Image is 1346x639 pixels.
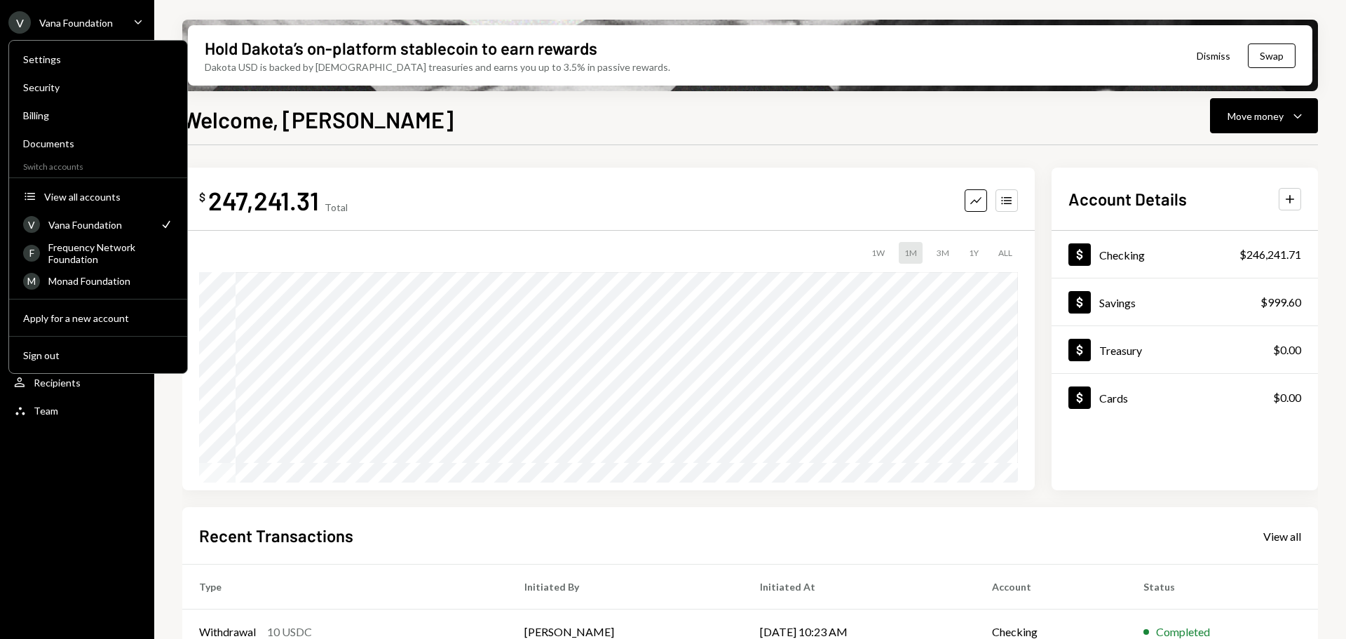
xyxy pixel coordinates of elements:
[1068,187,1187,210] h2: Account Details
[15,46,182,72] a: Settings
[1052,278,1318,325] a: Savings$999.60
[931,242,955,264] div: 3M
[1248,43,1296,68] button: Swap
[1099,344,1142,357] div: Treasury
[48,241,173,265] div: Frequency Network Foundation
[963,242,984,264] div: 1Y
[23,109,173,121] div: Billing
[34,405,58,417] div: Team
[23,349,173,361] div: Sign out
[15,240,182,265] a: FFrequency Network Foundation
[866,242,890,264] div: 1W
[1273,342,1301,358] div: $0.00
[1127,565,1318,610] th: Status
[1052,374,1318,421] a: Cards$0.00
[1263,530,1301,544] div: View all
[1099,391,1128,405] div: Cards
[1099,248,1145,262] div: Checking
[39,17,113,29] div: Vana Foundation
[48,275,173,287] div: Monad Foundation
[23,312,173,324] div: Apply for a new account
[23,216,40,233] div: V
[1179,39,1248,72] button: Dismiss
[899,242,923,264] div: 1M
[1052,231,1318,278] a: Checking$246,241.71
[15,306,182,331] button: Apply for a new account
[1273,389,1301,406] div: $0.00
[15,74,182,100] a: Security
[975,565,1127,610] th: Account
[8,11,31,34] div: V
[1260,294,1301,311] div: $999.60
[23,137,173,149] div: Documents
[208,184,319,216] div: 247,241.31
[325,201,348,213] div: Total
[182,565,508,610] th: Type
[23,81,173,93] div: Security
[205,60,670,74] div: Dakota USD is backed by [DEMOGRAPHIC_DATA] treasuries and earns you up to 3.5% in passive rewards.
[993,242,1018,264] div: ALL
[1052,326,1318,373] a: Treasury$0.00
[23,53,173,65] div: Settings
[15,268,182,293] a: MMonad Foundation
[1263,528,1301,544] a: View all
[8,398,146,423] a: Team
[34,377,81,389] div: Recipients
[23,245,40,262] div: F
[199,524,353,547] h2: Recent Transactions
[15,343,182,368] button: Sign out
[1239,246,1301,263] div: $246,241.71
[199,190,205,204] div: $
[1228,109,1284,123] div: Move money
[15,184,182,210] button: View all accounts
[23,273,40,290] div: M
[1210,98,1318,133] button: Move money
[15,102,182,128] a: Billing
[44,191,173,203] div: View all accounts
[205,36,597,60] div: Hold Dakota’s on-platform stablecoin to earn rewards
[8,370,146,395] a: Recipients
[48,219,151,231] div: Vana Foundation
[9,159,187,172] div: Switch accounts
[743,565,974,610] th: Initiated At
[182,105,454,133] h1: Welcome, [PERSON_NAME]
[1099,296,1136,309] div: Savings
[15,130,182,156] a: Documents
[508,565,743,610] th: Initiated By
